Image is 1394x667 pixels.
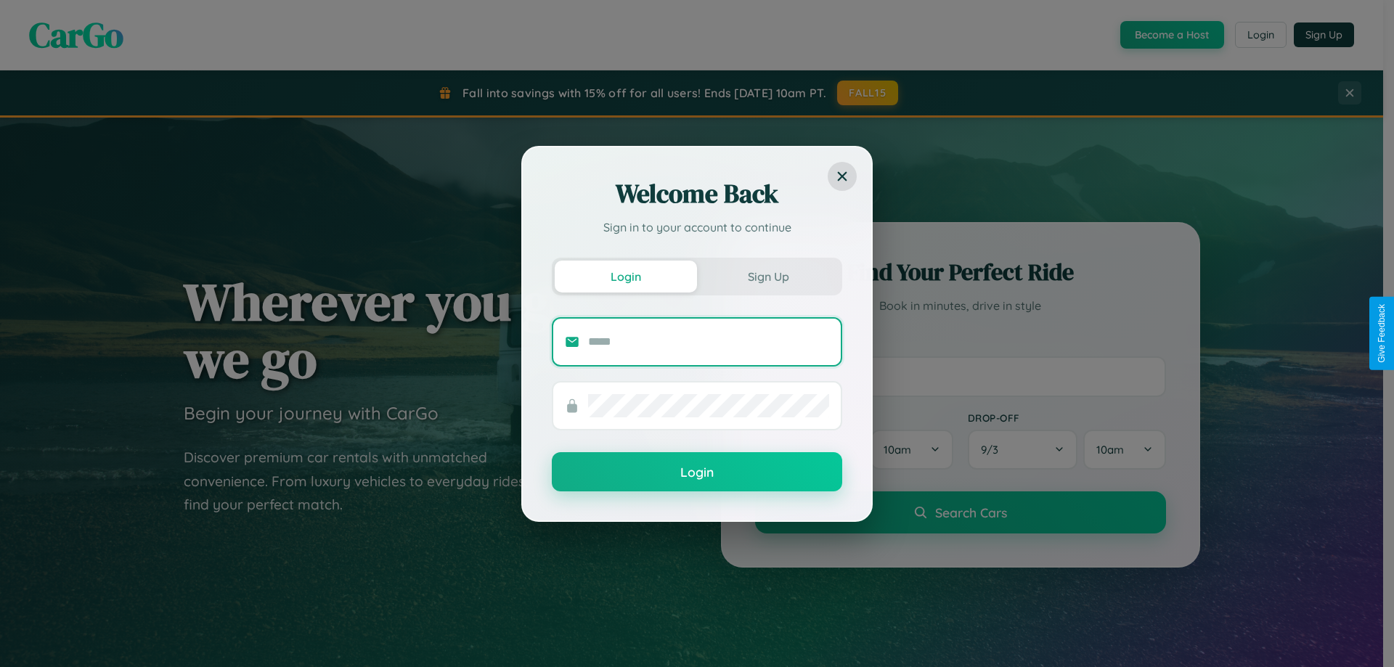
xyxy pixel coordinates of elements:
[552,218,842,236] p: Sign in to your account to continue
[1377,304,1387,363] div: Give Feedback
[552,176,842,211] h2: Welcome Back
[552,452,842,491] button: Login
[555,261,697,292] button: Login
[697,261,839,292] button: Sign Up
